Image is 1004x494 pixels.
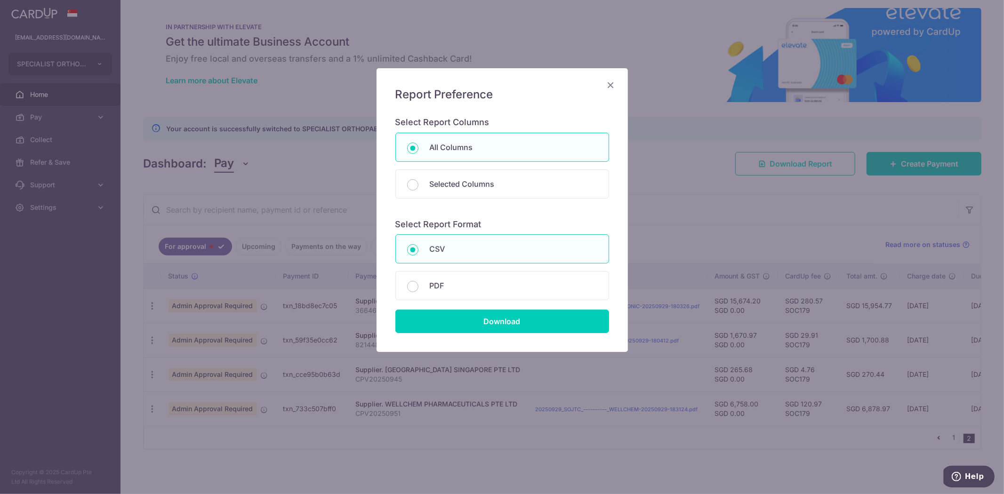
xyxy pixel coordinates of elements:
p: PDF [430,280,597,291]
h6: Select Report Columns [395,117,609,128]
p: Selected Columns [430,178,597,190]
p: All Columns [430,142,597,153]
h6: Select Report Format [395,219,609,230]
span: Help [21,7,40,15]
iframe: Opens a widget where you can find more information [944,466,995,489]
button: Close [605,80,617,91]
p: CSV [430,243,597,255]
h5: Report Preference [395,87,609,102]
input: Download [395,310,609,333]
